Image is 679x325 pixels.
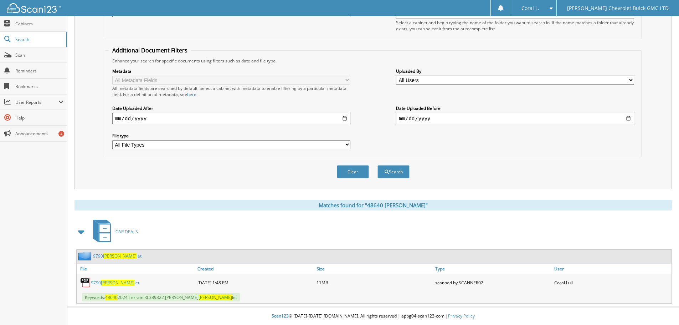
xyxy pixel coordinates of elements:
a: 9790[PERSON_NAME]let [91,280,139,286]
a: Size [315,264,434,274]
a: CAR DEALS [89,218,138,246]
span: Bookmarks [15,83,63,90]
label: File type [112,133,350,139]
div: [DATE] 1:48 PM [196,275,315,290]
a: File [77,264,196,274]
label: Metadata [112,68,350,74]
span: Reminders [15,68,63,74]
div: Enhance your search for specific documents using filters such as date and file type. [109,58,638,64]
span: 48640 [105,294,118,300]
a: 9790[PERSON_NAME]let [93,253,142,259]
div: All metadata fields are searched by default. Select a cabinet with metadata to enable filtering b... [112,85,350,97]
a: Created [196,264,315,274]
span: Cabinets [15,21,63,27]
span: Help [15,115,63,121]
input: start [112,113,350,124]
a: here [187,91,196,97]
label: Date Uploaded Before [396,105,634,111]
legend: Additional Document Filters [109,46,191,54]
a: User [552,264,672,274]
span: [PERSON_NAME] [199,294,232,300]
img: folder2.png [78,252,93,260]
span: Announcements [15,131,63,137]
div: Matches found for "48640 [PERSON_NAME]" [74,200,672,210]
div: Coral Lull [552,275,672,290]
label: Uploaded By [396,68,634,74]
button: Search [377,165,410,178]
label: Date Uploaded After [112,105,350,111]
img: PDF.png [80,277,91,288]
span: [PERSON_NAME] Chevrolet Buick GMC LTD [567,6,669,10]
div: Select a cabinet and begin typing the name of the folder you want to search in. If the name match... [396,20,634,32]
span: User Reports [15,99,58,105]
span: Coral L. [521,6,539,10]
span: [PERSON_NAME] [103,253,137,259]
iframe: Chat Widget [643,291,679,325]
img: scan123-logo-white.svg [7,3,61,13]
div: scanned by SCANNER02 [433,275,552,290]
span: Scan123 [272,313,289,319]
a: Privacy Policy [448,313,475,319]
div: © [DATE]-[DATE] [DOMAIN_NAME]. All rights reserved | appg04-scan123-com | [67,308,679,325]
span: Keywords: 2024 Terrain RL389322 [PERSON_NAME] let [82,293,240,301]
span: Scan [15,52,63,58]
div: 4 [58,131,64,137]
span: [PERSON_NAME] [101,280,134,286]
span: CAR DEALS [115,229,138,235]
span: Search [15,36,62,42]
input: end [396,113,634,124]
div: 11MB [315,275,434,290]
button: Clear [337,165,369,178]
a: Type [433,264,552,274]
